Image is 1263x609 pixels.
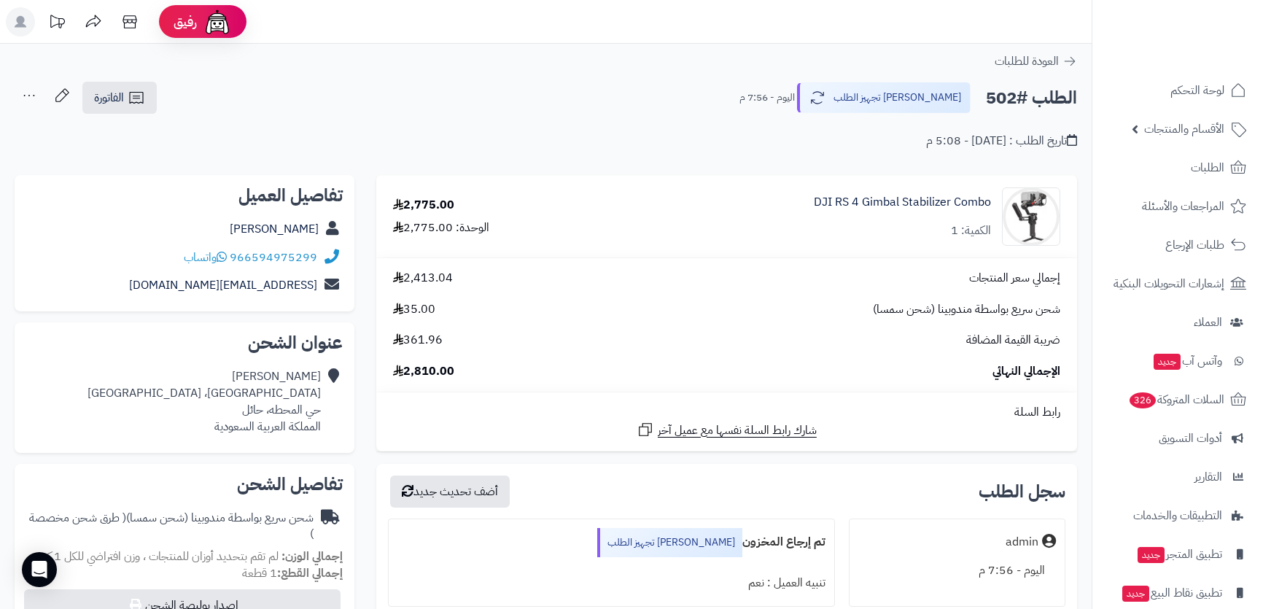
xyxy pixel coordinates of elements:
a: السلات المتروكة326 [1101,382,1254,417]
img: ai-face.png [203,7,232,36]
div: [PERSON_NAME] [GEOGRAPHIC_DATA]، [GEOGRAPHIC_DATA] حي المحطه، حائل المملكة العربية السعودية [88,368,321,435]
a: الطلبات [1101,150,1254,185]
b: تم إرجاع المخزون [742,533,825,551]
a: لوحة التحكم [1101,73,1254,108]
button: أضف تحديث جديد [390,476,510,508]
span: أدوات التسويق [1159,428,1222,449]
a: [EMAIL_ADDRESS][DOMAIN_NAME] [129,276,317,294]
a: تطبيق المتجرجديد [1101,537,1254,572]
div: 2,775.00 [393,197,454,214]
strong: إجمالي الوزن: [281,548,343,565]
a: العودة للطلبات [995,53,1077,70]
div: الكمية: 1 [951,222,991,239]
a: المراجعات والأسئلة [1101,189,1254,224]
span: شارك رابط السلة نفسها مع عميل آخر [658,422,817,439]
span: لوحة التحكم [1170,80,1224,101]
div: Open Intercom Messenger [22,552,57,587]
span: إجمالي سعر المنتجات [969,270,1060,287]
img: 1725541532-1712652359_1816793-90x90.jpg [1003,187,1060,246]
h2: عنوان الشحن [26,334,343,352]
span: شحن سريع بواسطة مندوبينا (شحن سمسا) [873,301,1060,318]
a: وآتس آبجديد [1101,344,1254,379]
span: الإجمالي النهائي [992,363,1060,380]
span: تطبيق نقاط البيع [1121,583,1222,603]
span: العودة للطلبات [995,53,1059,70]
a: الفاتورة [82,82,157,114]
span: 2,413.04 [393,270,453,287]
img: logo-2.png [1164,36,1249,66]
span: السلات المتروكة [1128,389,1224,410]
span: ضريبة القيمة المضافة [966,332,1060,349]
span: 35.00 [393,301,435,318]
button: [PERSON_NAME] تجهيز الطلب [797,82,971,113]
a: إشعارات التحويلات البنكية [1101,266,1254,301]
a: [PERSON_NAME] [230,220,319,238]
a: أدوات التسويق [1101,421,1254,456]
div: admin [1006,534,1038,551]
span: 361.96 [393,332,443,349]
small: اليوم - 7:56 م [739,90,795,105]
a: التقارير [1101,459,1254,494]
h2: تفاصيل العميل [26,187,343,204]
span: الطلبات [1191,158,1224,178]
a: شارك رابط السلة نفسها مع عميل آخر [637,421,817,439]
span: طلبات الإرجاع [1165,235,1224,255]
div: شحن سريع بواسطة مندوبينا (شحن سمسا) [26,510,314,543]
div: رابط السلة [382,404,1071,421]
span: جديد [1122,586,1149,602]
span: المراجعات والأسئلة [1142,196,1224,217]
h3: سجل الطلب [979,483,1065,500]
span: إشعارات التحويلات البنكية [1114,274,1224,294]
strong: إجمالي القطع: [277,565,343,582]
a: DJI RS 4 Gimbal Stabilizer Combo [814,194,991,211]
a: 966594975299 [230,249,317,266]
span: الأقسام والمنتجات [1144,119,1224,139]
div: تنبيه العميل : نعم [397,569,825,597]
span: التطبيقات والخدمات [1133,505,1222,526]
h2: تفاصيل الشحن [26,476,343,493]
span: 326 [1130,392,1157,408]
span: جديد [1138,547,1165,563]
a: العملاء [1101,305,1254,340]
span: رفيق [174,13,197,31]
h2: الطلب #502 [986,83,1077,113]
a: التطبيقات والخدمات [1101,498,1254,533]
span: لم تقم بتحديد أوزان للمنتجات ، وزن افتراضي للكل 1 كجم [32,548,279,565]
span: وآتس آب [1152,351,1222,371]
span: ( طرق شحن مخصصة ) [29,509,314,543]
a: طلبات الإرجاع [1101,228,1254,263]
span: العملاء [1194,312,1222,333]
div: تاريخ الطلب : [DATE] - 5:08 م [926,133,1077,150]
span: الفاتورة [94,89,124,106]
small: 1 قطعة [242,565,343,582]
div: الوحدة: 2,775.00 [393,220,489,236]
span: تطبيق المتجر [1136,544,1222,565]
div: [PERSON_NAME] تجهيز الطلب [597,528,742,557]
div: اليوم - 7:56 م [858,556,1056,585]
span: 2,810.00 [393,363,454,380]
a: تحديثات المنصة [39,7,75,40]
span: جديد [1154,354,1181,370]
a: واتساب [184,249,227,266]
span: التقارير [1194,467,1222,487]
